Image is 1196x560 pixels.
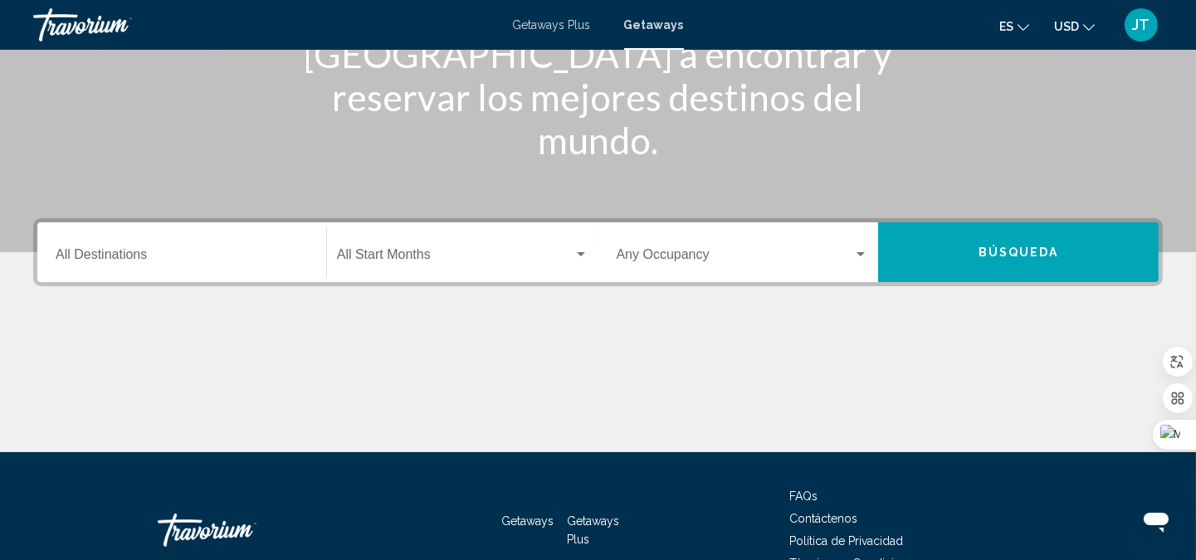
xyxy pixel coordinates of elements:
button: Change currency [1054,14,1095,38]
a: Travorium [158,505,324,555]
button: User Menu [1120,7,1163,42]
a: Getaways [502,514,554,528]
a: Getaways Plus [567,514,619,546]
a: Travorium [33,8,496,41]
span: es [999,20,1013,33]
div: Search widget [37,222,1159,282]
a: Contáctenos [789,512,857,525]
a: Getaways Plus [513,18,591,32]
button: Búsqueda [878,222,1159,282]
span: JT [1133,17,1150,33]
button: Change language [999,14,1029,38]
h1: [GEOGRAPHIC_DATA] a encontrar y reservar los mejores destinos del mundo. [287,32,910,162]
a: FAQs [789,489,818,503]
span: Búsqueda [979,246,1059,260]
span: USD [1054,20,1079,33]
a: Política de Privacidad [789,534,903,548]
iframe: Botón para iniciar la ventana de mensajería [1130,494,1183,547]
a: Getaways [624,18,684,32]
